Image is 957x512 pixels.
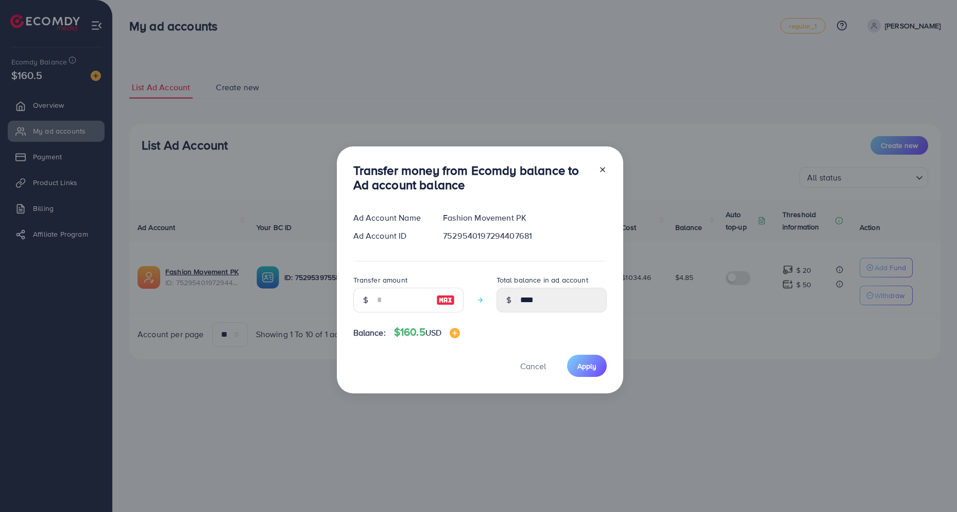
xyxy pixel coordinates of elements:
[497,275,588,285] label: Total balance in ad account
[567,355,607,377] button: Apply
[507,355,559,377] button: Cancel
[353,275,407,285] label: Transfer amount
[353,163,590,193] h3: Transfer money from Ecomdy balance to Ad account balance
[913,466,949,504] iframe: Chat
[394,326,460,339] h4: $160.5
[345,230,435,242] div: Ad Account ID
[520,360,546,372] span: Cancel
[450,328,460,338] img: image
[577,361,596,371] span: Apply
[436,294,455,306] img: image
[435,212,614,224] div: Fashion Movement PK
[345,212,435,224] div: Ad Account Name
[435,230,614,242] div: 7529540197294407681
[353,327,386,339] span: Balance:
[425,327,441,338] span: USD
